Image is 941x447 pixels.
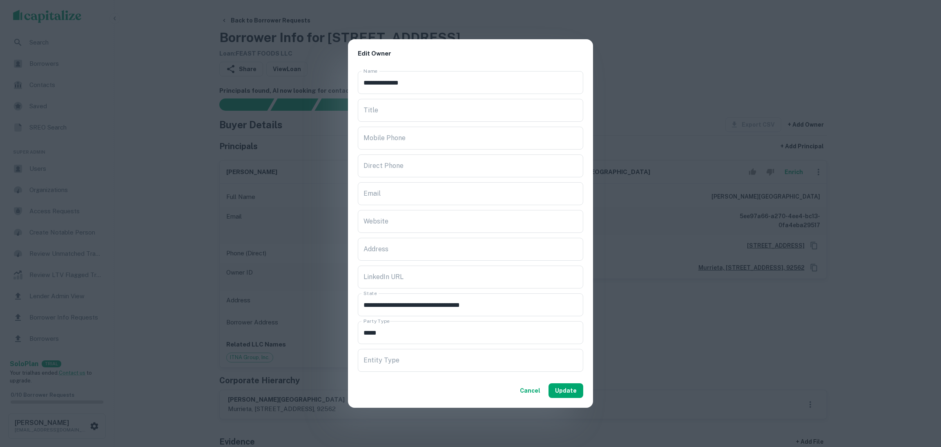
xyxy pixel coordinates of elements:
[363,317,390,324] label: Party Type
[363,67,377,74] label: Name
[900,382,941,421] iframe: Chat Widget
[549,383,583,398] button: Update
[517,383,544,398] button: Cancel
[348,39,593,68] h2: Edit Owner
[363,290,377,297] label: State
